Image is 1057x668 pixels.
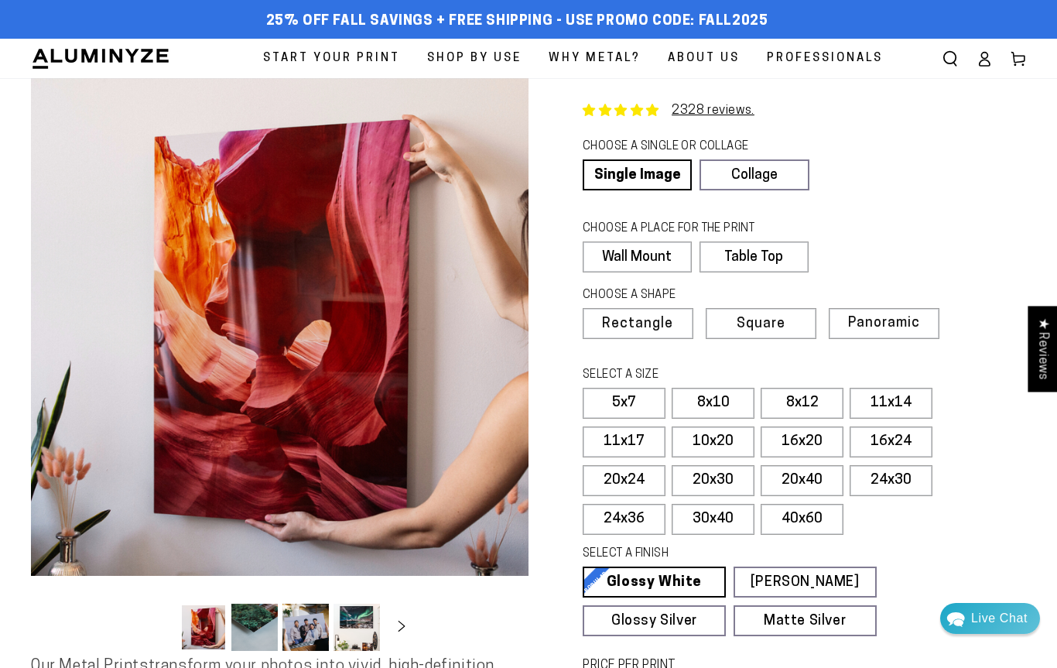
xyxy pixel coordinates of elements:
[537,39,652,78] a: Why Metal?
[761,465,843,496] label: 20x40
[755,39,895,78] a: Professionals
[602,317,673,331] span: Rectangle
[31,47,170,70] img: Aluminyze
[848,316,920,331] span: Panoramic
[385,611,419,645] button: Slide right
[583,388,665,419] label: 5x7
[583,504,665,535] label: 24x36
[734,605,877,636] a: Matte Silver
[231,604,278,651] button: Load image 2 in gallery view
[672,426,754,457] label: 10x20
[850,465,932,496] label: 24x30
[142,611,176,645] button: Slide left
[672,465,754,496] label: 20x30
[761,426,843,457] label: 16x20
[940,603,1040,634] div: Chat widget toggle
[583,426,665,457] label: 11x17
[282,604,329,651] button: Load image 3 in gallery view
[31,78,528,656] media-gallery: Gallery Viewer
[266,13,768,30] span: 25% off FALL Savings + Free Shipping - Use Promo Code: FALL2025
[334,604,380,651] button: Load image 4 in gallery view
[583,605,726,636] a: Glossy Silver
[734,567,877,598] a: [PERSON_NAME]
[427,48,522,69] span: Shop By Use
[850,388,932,419] label: 11x14
[672,504,754,535] label: 30x40
[767,48,883,69] span: Professionals
[850,426,932,457] label: 16x24
[700,242,809,272] label: Table Top
[583,221,794,238] legend: CHOOSE A PLACE FOR THE PRINT
[737,317,785,331] span: Square
[656,39,751,78] a: About Us
[672,104,754,117] a: 2328 reviews.
[761,388,843,419] label: 8x12
[583,367,843,384] legend: SELECT A SIZE
[583,242,692,272] label: Wall Mount
[549,48,641,69] span: Why Metal?
[583,287,796,304] legend: CHOOSE A SHAPE
[583,546,843,563] legend: SELECT A FINISH
[933,42,967,76] summary: Search our site
[1028,306,1057,392] div: Click to open Judge.me floating reviews tab
[251,39,412,78] a: Start Your Print
[668,48,740,69] span: About Us
[971,603,1028,634] div: Contact Us Directly
[583,465,665,496] label: 20x24
[583,159,692,190] a: Single Image
[416,39,533,78] a: Shop By Use
[672,388,754,419] label: 8x10
[583,567,726,598] a: Glossy White
[583,139,795,156] legend: CHOOSE A SINGLE OR COLLAGE
[180,604,227,651] button: Load image 1 in gallery view
[761,504,843,535] label: 40x60
[700,159,809,190] a: Collage
[263,48,400,69] span: Start Your Print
